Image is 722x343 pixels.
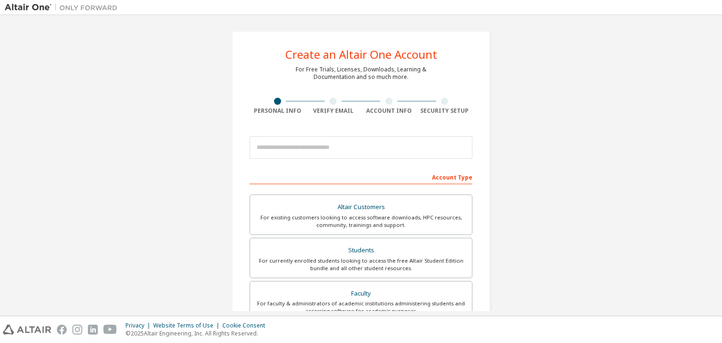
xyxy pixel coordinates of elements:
div: Cookie Consent [222,322,271,329]
div: Privacy [126,322,153,329]
div: For Free Trials, Licenses, Downloads, Learning & Documentation and so much more. [296,66,426,81]
img: altair_logo.svg [3,325,51,335]
p: © 2025 Altair Engineering, Inc. All Rights Reserved. [126,329,271,337]
div: Create an Altair One Account [285,49,437,60]
div: Account Type [250,169,472,184]
div: Faculty [256,287,466,300]
img: Altair One [5,3,122,12]
div: Personal Info [250,107,306,115]
img: linkedin.svg [88,325,98,335]
div: For existing customers looking to access software downloads, HPC resources, community, trainings ... [256,214,466,229]
div: Security Setup [417,107,473,115]
img: instagram.svg [72,325,82,335]
div: Students [256,244,466,257]
div: Website Terms of Use [153,322,222,329]
img: facebook.svg [57,325,67,335]
div: Account Info [361,107,417,115]
img: youtube.svg [103,325,117,335]
div: Altair Customers [256,201,466,214]
div: For currently enrolled students looking to access the free Altair Student Edition bundle and all ... [256,257,466,272]
div: For faculty & administrators of academic institutions administering students and accessing softwa... [256,300,466,315]
div: Verify Email [306,107,361,115]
